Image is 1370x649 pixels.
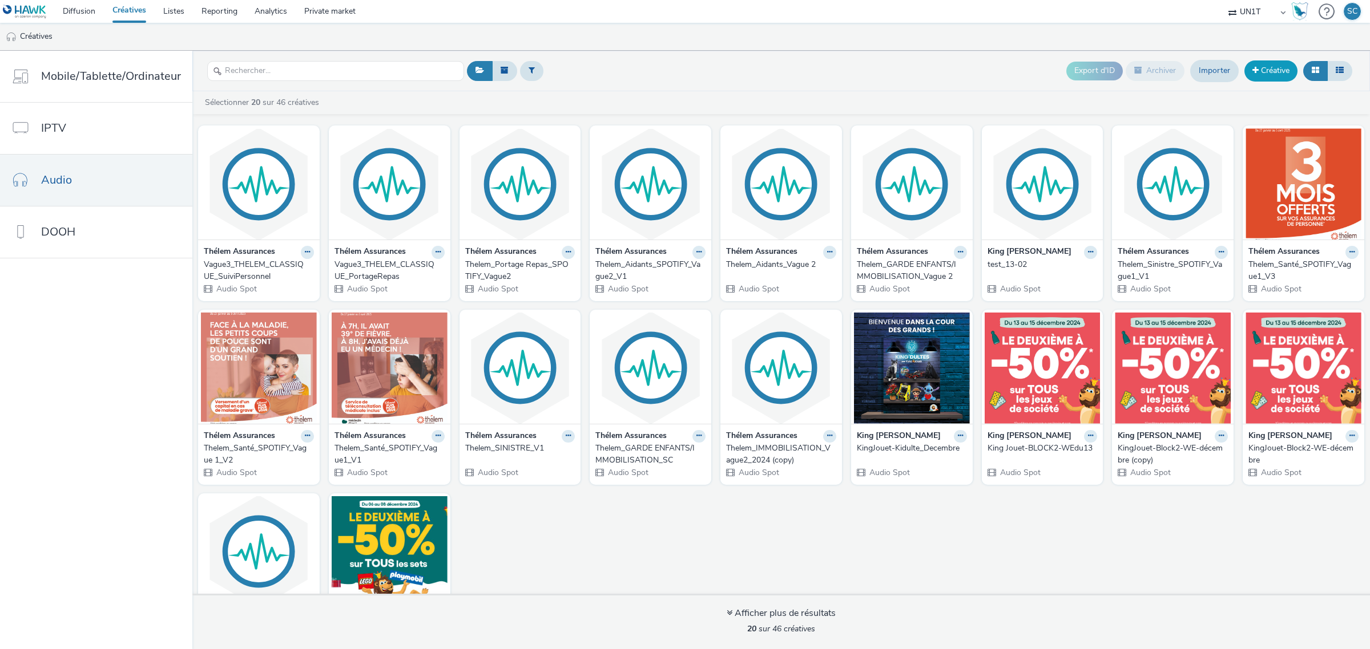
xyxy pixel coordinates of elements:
span: sur 46 créatives [747,623,815,634]
a: Thelem_GARDE ENFANTS/IMMOBILISATION_Vague 2 [857,259,967,282]
button: Grille [1303,61,1328,80]
img: King Jouet Block WE décembre sans companion visual [201,496,317,607]
div: Vague3_THELEM_CLASSIQUE_PortageRepas [335,259,440,282]
div: Thelem_Santé_SPOTIFY_Vague 1_V2 [204,443,309,466]
a: King Jouet-BLOCK2-WEdu13 [988,443,1098,454]
a: Thelem_Santé_SPOTIFY_Vague 1_V2 [204,443,314,466]
span: Audio Spot [1260,467,1301,478]
div: Thelem_IMMOBILISATION_Vague2_2024 (copy) [726,443,832,466]
span: Audio Spot [738,467,779,478]
button: Liste [1327,61,1352,80]
img: King Jouet Block WE décembre visual [332,496,448,607]
img: Thelem_Aidants_Vague 2 visual [723,128,839,240]
a: Sélectionner sur 46 créatives [204,97,324,108]
strong: Thélem Assurances [465,246,537,259]
strong: Thélem Assurances [857,246,928,259]
strong: King [PERSON_NAME] [988,246,1071,259]
img: Thelem_Aidants_SPOTIFY_Vague2_V1 visual [593,128,708,240]
a: Thelem_Santé_SPOTIFY_Vague1_V1 [335,443,445,466]
div: test_13-02 [988,259,1093,270]
span: Audio Spot [607,283,648,294]
div: Thelem_SINISTRE_V1 [465,443,571,454]
img: Thelem_Sinistre_SPOTIFY_Vague1_V1 visual [1115,128,1231,240]
span: Audio Spot [1260,283,1301,294]
strong: Thélem Assurances [204,430,275,443]
span: Audio Spot [477,467,518,478]
span: Audio Spot [738,283,779,294]
a: KingJouet-Block2-WE-décembre [1248,443,1359,466]
div: KingJouet-Block2-WE-décembre (copy) [1118,443,1223,466]
button: Archiver [1126,61,1184,80]
span: Audio Spot [607,467,648,478]
div: KingJouet-Kidulte_Decembre [857,443,962,454]
img: Thelem_GARDE ENFANTS/IMMOBILISATION_Vague 2 visual [854,128,970,240]
button: Export d'ID [1066,62,1123,80]
strong: Thélem Assurances [204,246,275,259]
img: Hawk Academy [1291,2,1308,21]
img: King Jouet-BLOCK2-WEdu13 visual [985,313,1101,424]
strong: King [PERSON_NAME] [988,430,1071,443]
img: test_13-02 visual [985,128,1101,240]
div: SC [1347,3,1357,20]
div: Thelem_Portage Repas_SPOTIFY_Vague2 [465,259,571,282]
img: KingJouet-Block2-WE-décembre visual [1246,313,1361,424]
span: Audio Spot [346,467,388,478]
img: Thelem_Portage Repas_SPOTIFY_Vague2 visual [462,128,578,240]
div: King Jouet-BLOCK2-WEdu13 [988,443,1093,454]
img: Vague3_THELEM_CLASSIQUE_SuiviPersonnel visual [201,128,317,240]
strong: Thélem Assurances [726,430,797,443]
img: Vague3_THELEM_CLASSIQUE_PortageRepas visual [332,128,448,240]
img: undefined Logo [3,5,47,19]
span: DOOH [41,224,75,240]
div: KingJouet-Block2-WE-décembre [1248,443,1354,466]
a: Thelem_Santé_SPOTIFY_Vague1_V3 [1248,259,1359,282]
strong: 20 [251,97,260,108]
a: Thelem_GARDE ENFANTS/IMMOBILISATION_SC [595,443,706,466]
a: Thelem_Aidants_SPOTIFY_Vague2_V1 [595,259,706,282]
span: IPTV [41,120,66,136]
a: Thelem_SINISTRE_V1 [465,443,575,454]
span: Audio Spot [215,283,257,294]
a: Vague3_THELEM_CLASSIQUE_PortageRepas [335,259,445,282]
img: Thelem_IMMOBILISATION_Vague2_2024 (copy) visual [723,313,839,424]
strong: Thélem Assurances [726,246,797,259]
strong: Thélem Assurances [335,430,406,443]
div: Thelem_GARDE ENFANTS/IMMOBILISATION_SC [595,443,701,466]
span: Audio Spot [868,467,910,478]
img: Thelem_Santé_SPOTIFY_Vague1_V3 visual [1246,128,1361,240]
a: Thelem_Portage Repas_SPOTIFY_Vague2 [465,259,575,282]
a: Thelem_Aidants_Vague 2 [726,259,836,270]
span: Audio Spot [999,467,1041,478]
span: Audio [41,172,72,188]
strong: Thélem Assurances [595,246,667,259]
a: Vague3_THELEM_CLASSIQUE_SuiviPersonnel [204,259,314,282]
div: Vague3_THELEM_CLASSIQUE_SuiviPersonnel [204,259,309,282]
a: KingJouet-Kidulte_Decembre [857,443,967,454]
div: Thelem_Santé_SPOTIFY_Vague1_V1 [335,443,440,466]
span: Audio Spot [346,283,388,294]
span: Audio Spot [215,467,257,478]
span: Audio Spot [999,283,1041,294]
img: Thelem_GARDE ENFANTS/IMMOBILISATION_SC visual [593,313,708,424]
input: Rechercher... [207,61,464,81]
strong: Thélem Assurances [595,430,667,443]
img: Thelem_Santé_SPOTIFY_Vague1_V1 visual [332,313,448,424]
strong: 20 [747,623,756,634]
a: Thelem_Sinistre_SPOTIFY_Vague1_V1 [1118,259,1228,282]
a: Hawk Academy [1291,2,1313,21]
img: Thelem_Santé_SPOTIFY_Vague 1_V2 visual [201,313,317,424]
div: Afficher plus de résultats [727,607,836,620]
span: Audio Spot [477,283,518,294]
strong: Thélem Assurances [335,246,406,259]
strong: Thélem Assurances [1248,246,1320,259]
strong: King [PERSON_NAME] [1118,430,1202,443]
div: Thelem_Aidants_Vague 2 [726,259,832,270]
span: Audio Spot [1129,283,1171,294]
strong: Thélem Assurances [1118,246,1189,259]
div: Thelem_Santé_SPOTIFY_Vague1_V3 [1248,259,1354,282]
strong: King [PERSON_NAME] [1248,430,1332,443]
div: Thelem_Sinistre_SPOTIFY_Vague1_V1 [1118,259,1223,282]
div: Thelem_GARDE ENFANTS/IMMOBILISATION_Vague 2 [857,259,962,282]
img: Thelem_SINISTRE_V1 visual [462,313,578,424]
